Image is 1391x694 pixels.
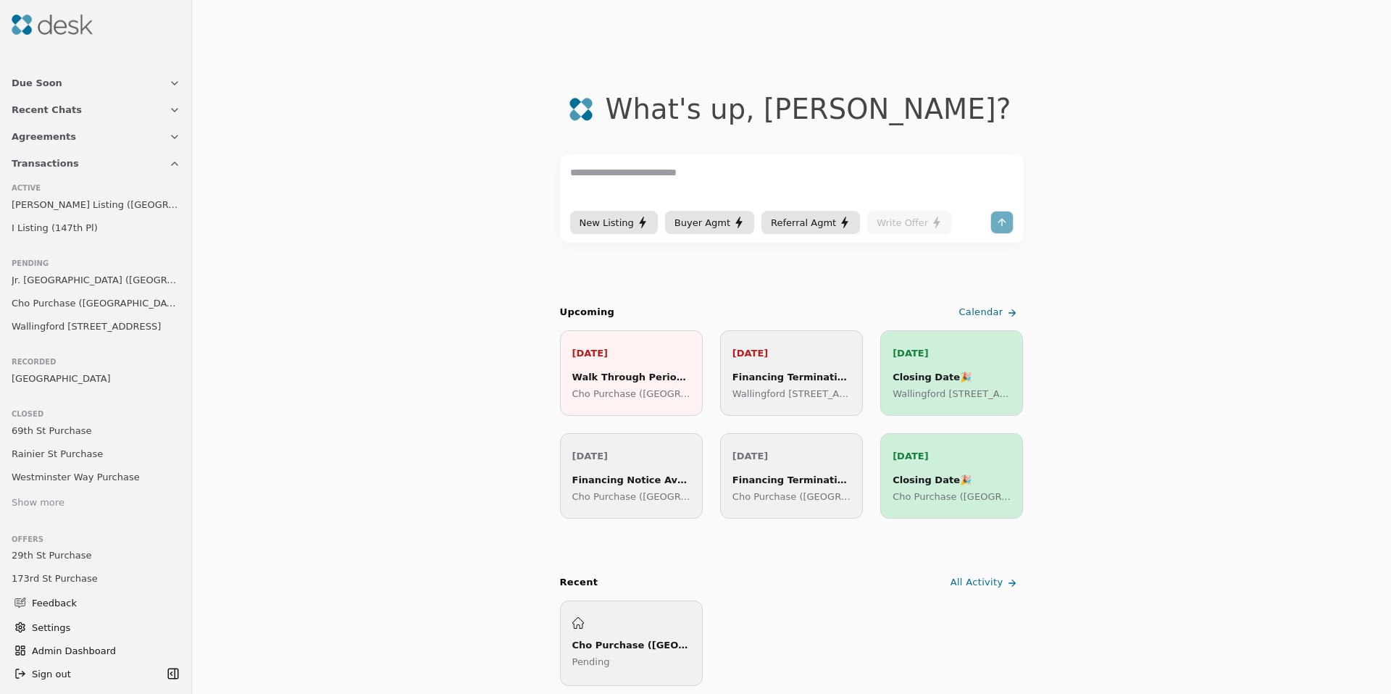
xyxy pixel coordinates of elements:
[3,70,189,96] button: Due Soon
[12,272,180,288] span: Jr. [GEOGRAPHIC_DATA] ([GEOGRAPHIC_DATA])
[720,330,863,416] a: [DATE]Financing Termination DeadlineWallingford [STREET_ADDRESS]
[12,156,79,171] span: Transactions
[12,129,76,144] span: Agreements
[12,197,180,212] span: [PERSON_NAME] Listing ([GEOGRAPHIC_DATA])
[12,469,140,485] span: Westminster Way Purchase
[32,643,177,659] span: Admin Dashboard
[12,220,98,235] span: I Listing (147th Pl)
[720,433,863,519] a: [DATE]Financing Termination DeadlineCho Purchase ([GEOGRAPHIC_DATA])
[572,369,690,385] div: Walk Through Period Begins
[9,662,163,685] button: Sign out
[6,590,180,616] button: Feedback
[12,423,92,438] span: 69th St Purchase
[951,575,1003,590] span: All Activity
[572,346,690,361] p: [DATE]
[12,102,82,117] span: Recent Chats
[12,14,93,35] img: Desk
[12,496,64,511] div: Show more
[12,356,180,368] div: Recorded
[12,75,62,91] span: Due Soon
[3,123,189,150] button: Agreements
[732,346,851,361] p: [DATE]
[12,446,103,461] span: Rainier St Purchase
[572,386,690,401] p: Cho Purchase ([GEOGRAPHIC_DATA])
[732,448,851,464] p: [DATE]
[572,637,690,653] div: Cho Purchase ([GEOGRAPHIC_DATA])
[572,448,690,464] p: [DATE]
[12,296,180,311] span: Cho Purchase ([GEOGRAPHIC_DATA])
[732,472,851,488] div: Financing Termination Deadline
[893,369,1011,385] div: Closing Date 🎉
[560,601,703,686] a: Cho Purchase ([GEOGRAPHIC_DATA])Pending
[771,215,836,230] span: Referral Agmt
[572,472,690,488] div: Financing Notice Available
[958,305,1003,320] span: Calendar
[569,97,593,122] img: logo
[761,211,860,234] button: Referral Agmt
[572,489,690,504] p: Cho Purchase ([GEOGRAPHIC_DATA])
[12,258,180,269] div: Pending
[956,301,1023,325] a: Calendar
[880,330,1023,416] a: [DATE]Closing Date🎉Wallingford [STREET_ADDRESS]
[12,409,180,420] div: Closed
[12,183,180,194] div: Active
[570,211,658,234] button: New Listing
[674,215,730,230] span: Buyer Agmt
[572,654,690,669] p: Pending
[893,472,1011,488] div: Closing Date 🎉
[12,371,111,386] span: [GEOGRAPHIC_DATA]
[560,330,703,416] a: [DATE]Walk Through Period BeginsCho Purchase ([GEOGRAPHIC_DATA])
[893,489,1011,504] p: Cho Purchase ([GEOGRAPHIC_DATA])
[893,448,1011,464] p: [DATE]
[12,534,180,545] div: Offers
[3,96,189,123] button: Recent Chats
[12,571,98,586] span: 173rd St Purchase
[560,575,598,590] div: Recent
[665,211,754,234] button: Buyer Agmt
[32,620,70,635] span: Settings
[3,150,189,177] button: Transactions
[732,386,851,401] p: Wallingford [STREET_ADDRESS]
[948,571,1024,595] a: All Activity
[9,639,183,662] button: Admin Dashboard
[12,319,161,334] span: Wallingford [STREET_ADDRESS]
[732,489,851,504] p: Cho Purchase ([GEOGRAPHIC_DATA])
[893,386,1011,401] p: Wallingford [STREET_ADDRESS]
[9,616,183,639] button: Settings
[880,433,1023,519] a: [DATE]Closing Date🎉Cho Purchase ([GEOGRAPHIC_DATA])
[12,548,92,563] span: 29th St Purchase
[605,93,1011,125] div: What's up , [PERSON_NAME] ?
[32,666,71,682] span: Sign out
[732,369,851,385] div: Financing Termination Deadline
[32,595,172,611] span: Feedback
[560,433,703,519] a: [DATE]Financing Notice AvailableCho Purchase ([GEOGRAPHIC_DATA])
[580,215,648,230] div: New Listing
[893,346,1011,361] p: [DATE]
[560,305,615,320] h2: Upcoming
